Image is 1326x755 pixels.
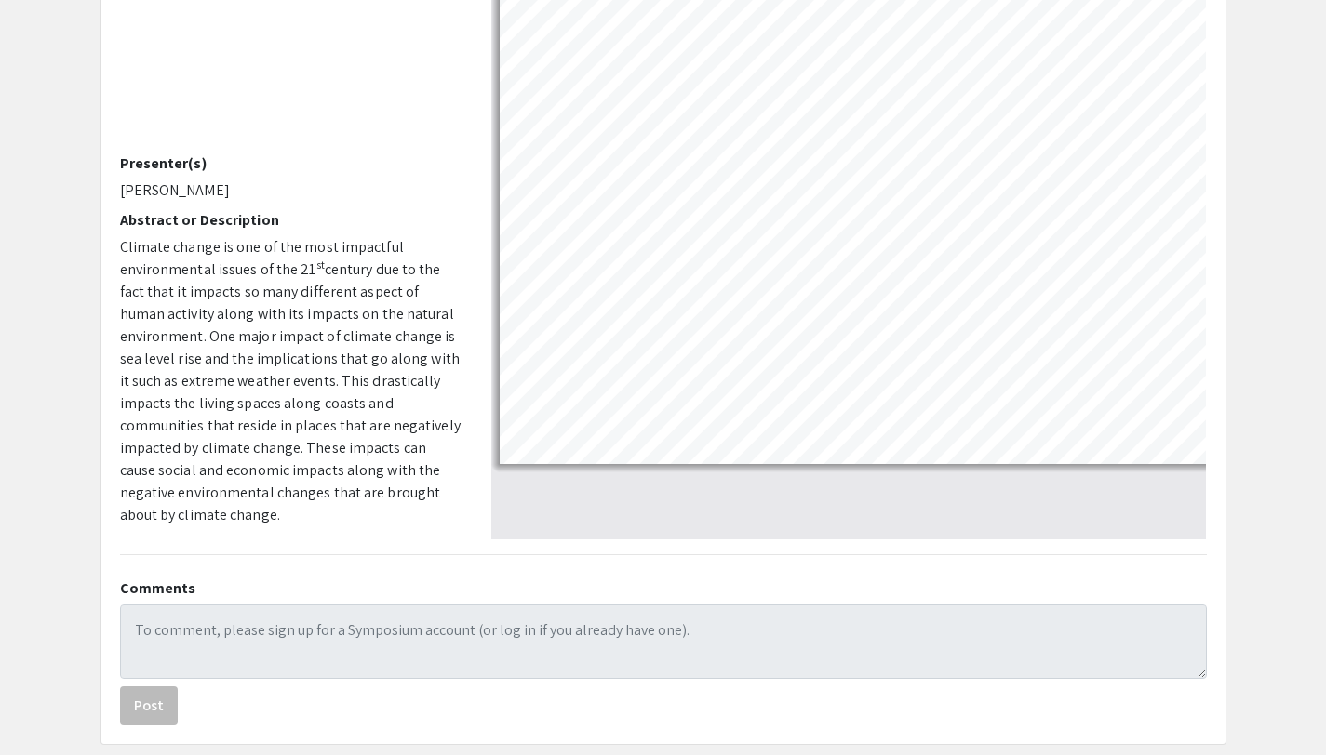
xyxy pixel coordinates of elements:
iframe: Chat [14,671,79,741]
h2: Comments [120,579,1207,597]
p: Climate change is one of the most impactful environmental issues of the 21 century due to the fac... [120,236,463,526]
p: [PERSON_NAME] [120,179,463,202]
h2: Abstract or Description [120,211,463,229]
sup: st [316,258,325,272]
h2: Presenter(s) [120,154,463,172]
button: Post [120,686,178,725]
